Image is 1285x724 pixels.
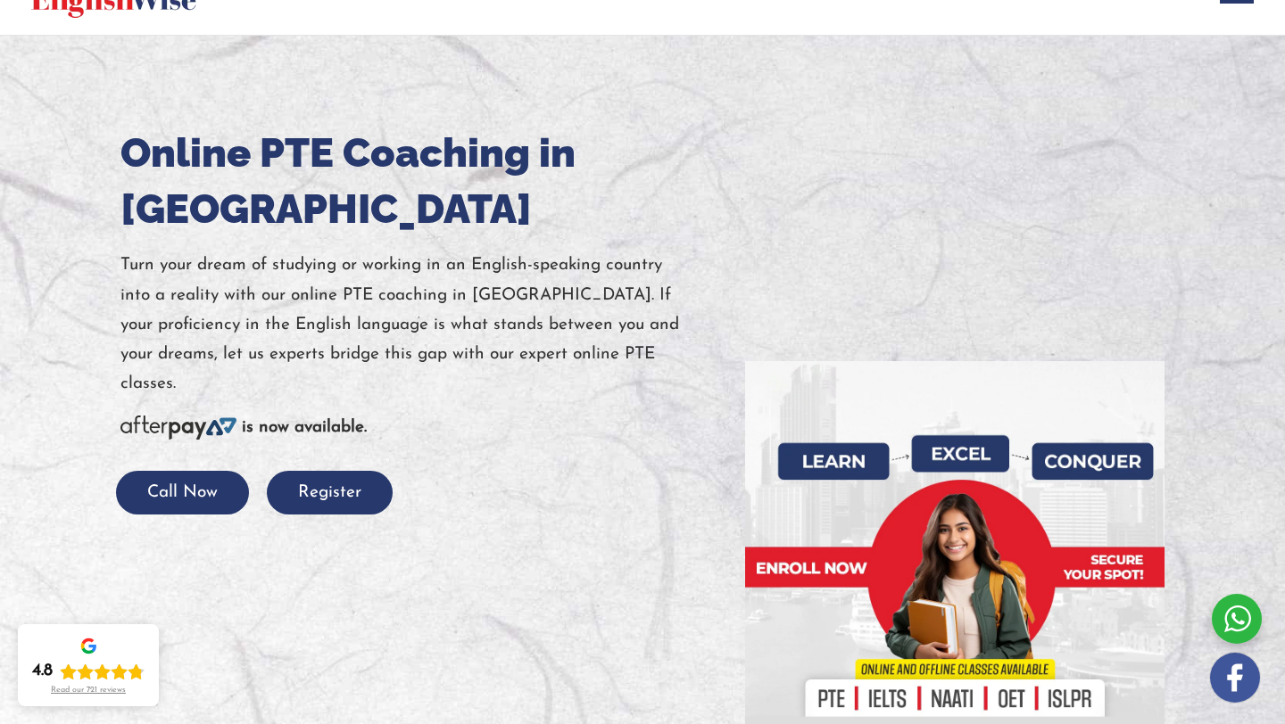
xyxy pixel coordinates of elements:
[267,484,393,501] a: Register
[120,415,236,440] img: Afterpay-Logo
[51,686,126,695] div: Read our 721 reviews
[32,661,53,682] div: 4.8
[1210,653,1260,703] img: white-facebook.png
[116,471,249,514] button: Call Now
[242,419,367,436] b: is now available.
[120,251,718,399] p: Turn your dream of studying or working in an English-speaking country into a reality with our onl...
[267,471,393,514] button: Register
[120,125,718,237] h1: Online PTE Coaching in [GEOGRAPHIC_DATA]
[32,661,145,682] div: Rating: 4.8 out of 5
[116,484,249,501] a: Call Now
